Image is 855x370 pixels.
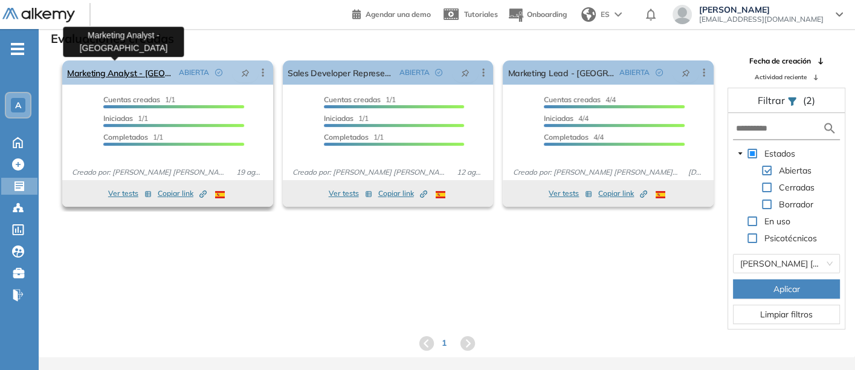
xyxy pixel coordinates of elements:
[508,60,615,85] a: Marketing Lead - [GEOGRAPHIC_DATA]
[508,167,683,178] span: Creado por: [PERSON_NAME] [PERSON_NAME] Sichaca [PERSON_NAME]
[544,95,601,104] span: Cuentas creadas
[749,56,811,67] span: Fecha de creación
[683,167,709,178] span: [DATE]
[108,186,152,201] button: Ver tests
[179,67,209,78] span: ABIERTA
[776,197,816,212] span: Borrador
[682,68,690,77] span: pushpin
[103,114,148,123] span: 1/1
[378,186,427,201] button: Copiar link
[527,10,567,19] span: Onboarding
[158,188,207,199] span: Copiar link
[755,73,807,82] span: Actividad reciente
[51,31,174,46] h3: Evaluaciones creadas
[461,68,469,77] span: pushpin
[508,2,567,28] button: Onboarding
[324,132,384,141] span: 1/1
[673,63,699,82] button: pushpin
[762,214,793,229] span: En uso
[103,114,133,123] span: Iniciadas
[378,188,427,199] span: Copiar link
[764,216,790,227] span: En uso
[764,148,795,159] span: Estados
[803,93,815,108] span: (2)
[544,114,589,123] span: 4/4
[103,95,175,104] span: 1/1
[324,132,369,141] span: Completados
[103,132,148,141] span: Completados
[288,60,395,85] a: Sales Developer Representative
[773,282,800,296] span: Aplicar
[776,163,814,178] span: Abiertas
[324,114,369,123] span: 1/1
[15,100,21,110] span: A
[544,114,573,123] span: Iniciadas
[779,165,811,176] span: Abiertas
[776,180,817,195] span: Cerradas
[699,15,824,24] span: [EMAIL_ADDRESS][DOMAIN_NAME]
[67,60,174,85] a: Marketing Analyst - [GEOGRAPHIC_DATA]
[598,186,647,201] button: Copiar link
[158,186,207,201] button: Copiar link
[329,186,372,201] button: Ver tests
[435,69,442,76] span: check-circle
[324,114,353,123] span: Iniciadas
[762,146,798,161] span: Estados
[737,151,743,157] span: caret-down
[215,69,222,76] span: check-circle
[11,48,24,50] i: -
[399,67,429,78] span: ABIERTA
[615,12,622,17] img: arrow
[241,68,250,77] span: pushpin
[619,67,650,78] span: ABIERTA
[366,10,431,19] span: Agendar una demo
[67,167,231,178] span: Creado por: [PERSON_NAME] [PERSON_NAME] Sichaca [PERSON_NAME]
[231,167,268,178] span: 19 ago. 2025
[549,186,592,201] button: Ver tests
[758,94,787,106] span: Filtrar
[215,191,225,198] img: ESP
[740,255,833,273] span: Lizeth Cristina Sichaca Guzman
[63,27,184,57] div: Marketing Analyst - [GEOGRAPHIC_DATA]
[764,233,817,244] span: Psicotécnicos
[452,63,479,82] button: pushpin
[581,7,596,22] img: world
[2,8,75,23] img: Logo
[822,121,837,136] img: search icon
[324,95,396,104] span: 1/1
[762,231,819,245] span: Psicotécnicos
[544,132,589,141] span: Completados
[103,95,160,104] span: Cuentas creadas
[598,188,647,199] span: Copiar link
[232,63,259,82] button: pushpin
[464,10,498,19] span: Tutoriales
[324,95,381,104] span: Cuentas creadas
[779,182,815,193] span: Cerradas
[436,191,445,198] img: ESP
[352,6,431,21] a: Agendar una demo
[288,167,452,178] span: Creado por: [PERSON_NAME] [PERSON_NAME] Sichaca [PERSON_NAME]
[656,69,663,76] span: check-circle
[103,132,163,141] span: 1/1
[699,5,824,15] span: [PERSON_NAME]
[442,337,447,349] span: 1
[601,9,610,20] span: ES
[760,308,813,321] span: Limpiar filtros
[733,305,840,324] button: Limpiar filtros
[452,167,489,178] span: 12 ago. 2025
[656,191,665,198] img: ESP
[544,95,616,104] span: 4/4
[733,279,840,299] button: Aplicar
[544,132,604,141] span: 4/4
[779,199,813,210] span: Borrador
